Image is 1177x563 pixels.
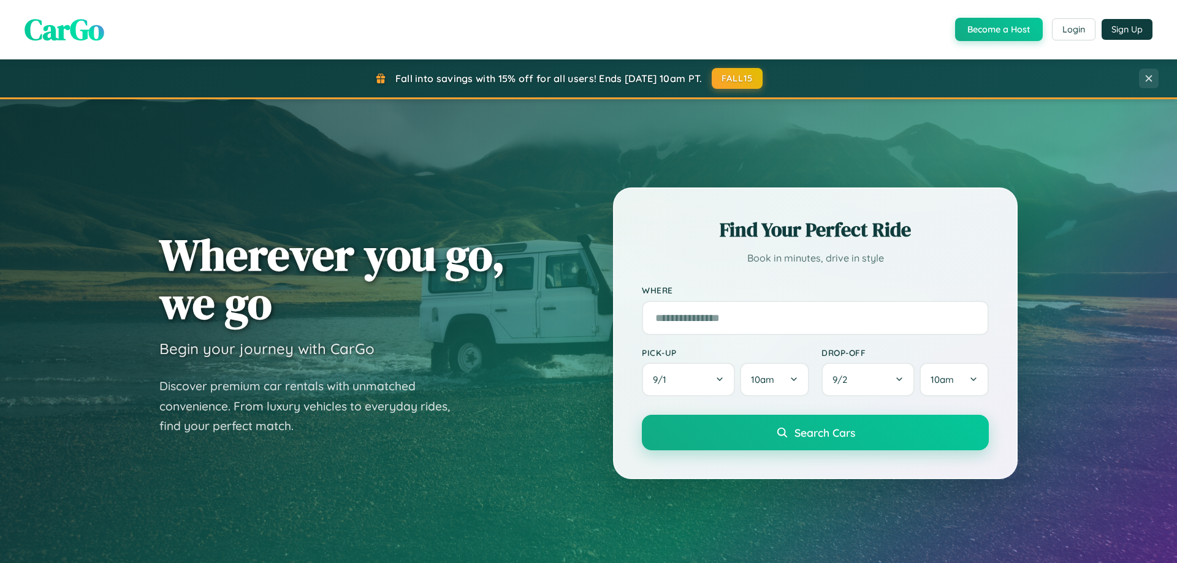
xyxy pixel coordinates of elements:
[832,374,853,385] span: 9 / 2
[751,374,774,385] span: 10am
[740,363,809,396] button: 10am
[642,216,989,243] h2: Find Your Perfect Ride
[159,230,505,327] h1: Wherever you go, we go
[159,376,466,436] p: Discover premium car rentals with unmatched convenience. From luxury vehicles to everyday rides, ...
[25,9,104,50] span: CarGo
[653,374,672,385] span: 9 / 1
[642,415,989,450] button: Search Cars
[159,339,375,358] h3: Begin your journey with CarGo
[821,363,915,396] button: 9/2
[821,347,989,358] label: Drop-off
[642,347,809,358] label: Pick-up
[1102,19,1152,40] button: Sign Up
[395,72,703,85] span: Fall into savings with 15% off for all users! Ends [DATE] 10am PT.
[712,68,763,89] button: FALL15
[955,18,1043,41] button: Become a Host
[642,363,735,396] button: 9/1
[931,374,954,385] span: 10am
[920,363,989,396] button: 10am
[794,426,855,439] span: Search Cars
[1052,18,1095,40] button: Login
[642,285,989,296] label: Where
[642,249,989,267] p: Book in minutes, drive in style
